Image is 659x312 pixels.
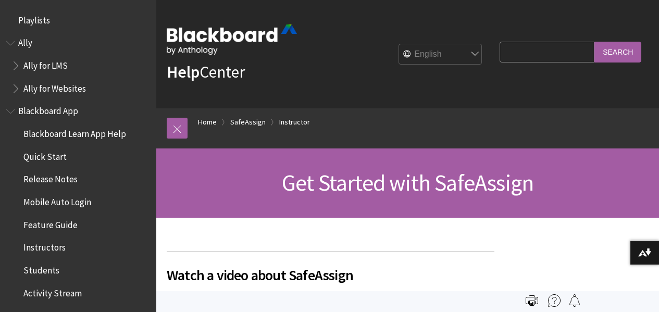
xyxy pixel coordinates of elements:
[6,11,150,29] nav: Book outline for Playlists
[23,284,82,298] span: Activity Stream
[23,125,126,139] span: Blackboard Learn App Help
[279,116,310,129] a: Instructor
[18,34,32,48] span: Ally
[167,61,200,82] strong: Help
[23,193,91,207] span: Mobile Auto Login
[548,294,561,307] img: More help
[18,103,78,117] span: Blackboard App
[399,44,482,65] select: Site Language Selector
[23,216,78,230] span: Feature Guide
[568,294,581,307] img: Follow this page
[23,80,86,94] span: Ally for Websites
[167,61,245,82] a: HelpCenter
[167,264,494,286] span: Watch a video about SafeAssign
[167,24,297,55] img: Blackboard by Anthology
[23,261,59,276] span: Students
[23,171,78,185] span: Release Notes
[282,168,533,197] span: Get Started with SafeAssign
[526,294,538,307] img: Print
[6,34,150,97] nav: Book outline for Anthology Ally Help
[23,148,67,162] span: Quick Start
[18,11,50,26] span: Playlists
[230,116,266,129] a: SafeAssign
[198,116,217,129] a: Home
[23,239,66,253] span: Instructors
[594,42,641,62] input: Search
[23,57,68,71] span: Ally for LMS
